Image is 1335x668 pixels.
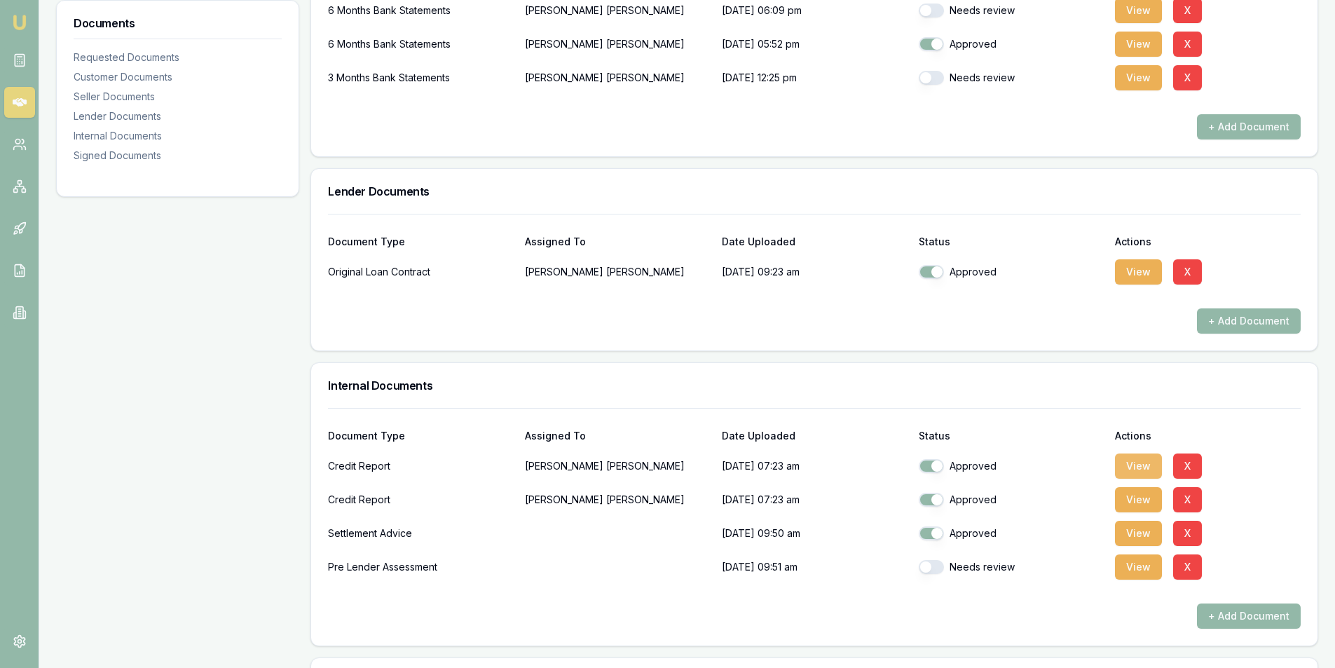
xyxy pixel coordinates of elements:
[1115,431,1301,441] div: Actions
[525,30,711,58] p: [PERSON_NAME] [PERSON_NAME]
[1173,65,1202,90] button: X
[74,50,282,64] div: Requested Documents
[722,486,908,514] p: [DATE] 07:23 am
[919,237,1104,247] div: Status
[1197,114,1301,139] button: + Add Document
[1173,521,1202,546] button: X
[1115,65,1162,90] button: View
[74,149,282,163] div: Signed Documents
[328,186,1301,197] h3: Lender Documents
[919,265,1104,279] div: Approved
[525,64,711,92] p: [PERSON_NAME] [PERSON_NAME]
[525,486,711,514] p: [PERSON_NAME] [PERSON_NAME]
[328,258,514,286] div: Original Loan Contract
[1173,454,1202,479] button: X
[919,37,1104,51] div: Approved
[74,109,282,123] div: Lender Documents
[328,519,514,547] div: Settlement Advice
[525,431,711,441] div: Assigned To
[919,71,1104,85] div: Needs review
[722,30,908,58] p: [DATE] 05:52 pm
[525,452,711,480] p: [PERSON_NAME] [PERSON_NAME]
[74,90,282,104] div: Seller Documents
[328,380,1301,391] h3: Internal Documents
[1115,487,1162,512] button: View
[328,553,514,581] div: Pre Lender Assessment
[722,64,908,92] p: [DATE] 12:25 pm
[74,18,282,29] h3: Documents
[1115,521,1162,546] button: View
[1197,308,1301,334] button: + Add Document
[1115,237,1301,247] div: Actions
[74,129,282,143] div: Internal Documents
[1173,32,1202,57] button: X
[328,452,514,480] div: Credit Report
[722,237,908,247] div: Date Uploaded
[722,452,908,480] p: [DATE] 07:23 am
[328,64,514,92] div: 3 Months Bank Statements
[722,258,908,286] p: [DATE] 09:23 am
[525,237,711,247] div: Assigned To
[722,553,908,581] p: [DATE] 09:51 am
[328,431,514,441] div: Document Type
[919,4,1104,18] div: Needs review
[1115,454,1162,479] button: View
[919,526,1104,540] div: Approved
[1115,32,1162,57] button: View
[919,493,1104,507] div: Approved
[722,431,908,441] div: Date Uploaded
[919,431,1104,441] div: Status
[919,560,1104,574] div: Needs review
[1173,487,1202,512] button: X
[328,30,514,58] div: 6 Months Bank Statements
[1115,554,1162,580] button: View
[328,486,514,514] div: Credit Report
[919,459,1104,473] div: Approved
[74,70,282,84] div: Customer Documents
[1173,259,1202,285] button: X
[1197,604,1301,629] button: + Add Document
[722,519,908,547] p: [DATE] 09:50 am
[525,258,711,286] p: [PERSON_NAME] [PERSON_NAME]
[1115,259,1162,285] button: View
[328,237,514,247] div: Document Type
[1173,554,1202,580] button: X
[11,14,28,31] img: emu-icon-u.png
